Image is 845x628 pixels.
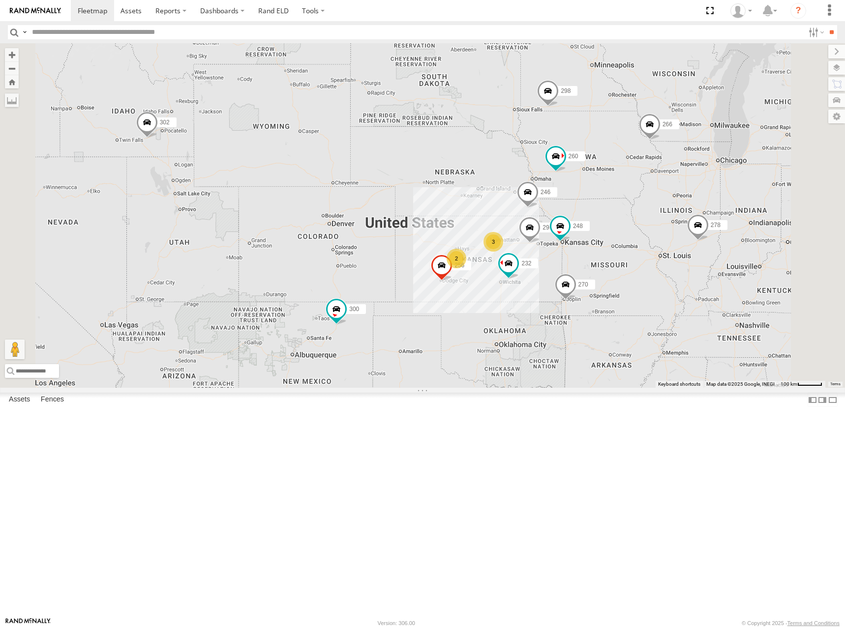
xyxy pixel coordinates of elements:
button: Drag Pegman onto the map to open Street View [5,340,25,359]
span: 266 [663,120,672,127]
button: Map Scale: 100 km per 47 pixels [778,381,825,388]
i: ? [790,3,806,19]
a: Terms and Conditions [787,620,840,626]
label: Map Settings [828,110,845,123]
span: 232 [521,260,531,267]
div: Version: 306.00 [378,620,415,626]
span: 260 [569,152,578,159]
label: Dock Summary Table to the Right [817,393,827,407]
span: 302 [160,119,170,126]
label: Hide Summary Table [828,393,838,407]
label: Dock Summary Table to the Left [808,393,817,407]
span: 296 [543,224,552,231]
span: 256 [454,261,464,268]
label: Fences [36,393,69,407]
span: 300 [349,305,359,312]
div: 2 [447,249,466,268]
div: 3 [483,232,503,252]
a: Terms (opens in new tab) [830,382,841,386]
button: Zoom Home [5,75,19,88]
label: Measure [5,93,19,107]
img: rand-logo.svg [10,7,61,14]
div: Shane Miller [727,3,755,18]
div: © Copyright 2025 - [742,620,840,626]
span: 278 [711,221,721,228]
span: 298 [561,87,571,94]
button: Zoom out [5,61,19,75]
button: Keyboard shortcuts [658,381,700,388]
label: Search Query [21,25,29,39]
label: Assets [4,393,35,407]
span: 246 [541,188,550,195]
button: Zoom in [5,48,19,61]
label: Search Filter Options [805,25,826,39]
span: 100 km [781,381,797,387]
span: Map data ©2025 Google, INEGI [706,381,775,387]
span: 270 [578,281,588,287]
a: Visit our Website [5,618,51,628]
span: 248 [573,222,583,229]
